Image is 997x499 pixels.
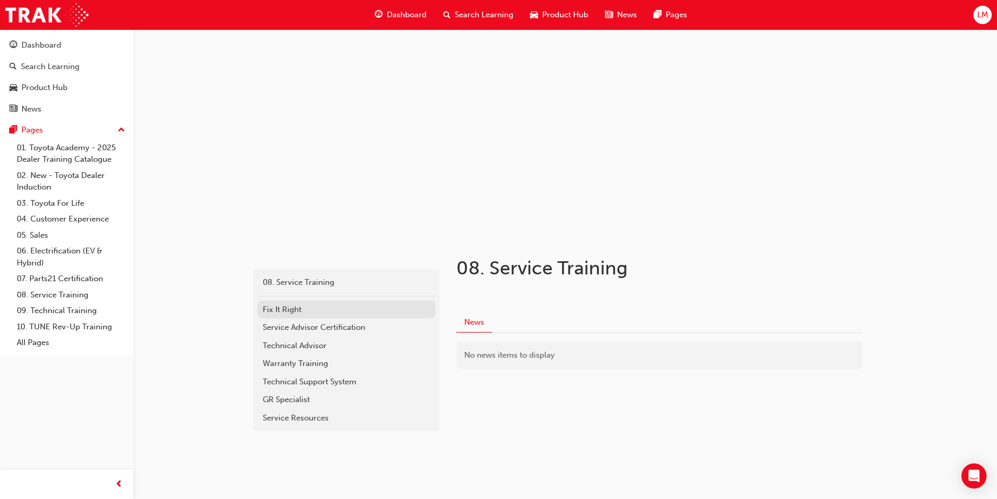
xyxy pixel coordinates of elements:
a: 10. TUNE Rev-Up Training [13,319,129,335]
button: LM [973,6,992,24]
a: 01. Toyota Academy - 2025 Dealer Training Catalogue [13,140,129,168]
span: news-icon [9,105,17,114]
button: Pages [4,120,129,140]
a: guage-iconDashboard [366,4,435,26]
a: 09. Technical Training [13,303,129,319]
a: Service Resources [257,409,435,427]
span: search-icon [9,62,17,72]
div: Warranty Training [263,358,430,370]
a: Warranty Training [257,354,435,373]
div: Product Hub [21,82,68,94]
a: 03. Toyota For Life [13,195,129,212]
span: guage-icon [9,41,17,50]
span: guage-icon [375,8,383,21]
div: Service Advisor Certification [263,321,430,334]
a: Service Advisor Certification [257,318,435,337]
div: Service Resources [263,412,430,424]
span: car-icon [9,83,17,93]
span: News [617,9,637,21]
h1: 08. Service Training [456,257,800,280]
div: Search Learning [21,61,80,73]
span: LM [977,9,988,21]
span: Search Learning [455,9,513,21]
a: 02. New - Toyota Dealer Induction [13,168,129,195]
a: 06. Electrification (EV & Hybrid) [13,243,129,271]
a: 08. Service Training [257,273,435,292]
a: 05. Sales [13,227,129,243]
a: car-iconProduct Hub [522,4,597,26]
a: Fix It Right [257,301,435,319]
a: 04. Customer Experience [13,211,129,227]
img: Trak [5,3,88,27]
button: News [456,313,492,333]
span: prev-icon [115,478,123,491]
span: pages-icon [9,126,17,135]
a: Search Learning [4,57,129,76]
div: Open Intercom Messenger [961,463,987,489]
span: pages-icon [654,8,662,21]
div: Technical Advisor [263,340,430,352]
span: Product Hub [542,9,588,21]
a: Technical Support System [257,373,435,391]
a: Technical Advisor [257,337,435,355]
span: car-icon [530,8,538,21]
div: Fix It Right [263,304,430,316]
a: 08. Service Training [13,287,129,303]
div: No news items to display [456,341,862,369]
a: Product Hub [4,78,129,97]
span: Pages [666,9,687,21]
a: search-iconSearch Learning [435,4,522,26]
a: news-iconNews [597,4,645,26]
a: Dashboard [4,36,129,55]
span: news-icon [605,8,613,21]
a: pages-iconPages [645,4,696,26]
button: DashboardSearch LearningProduct HubNews [4,34,129,120]
a: 07. Parts21 Certification [13,271,129,287]
span: search-icon [443,8,451,21]
div: Pages [21,124,43,136]
div: 08. Service Training [263,276,430,289]
div: GR Specialist [263,394,430,406]
span: up-icon [118,124,125,137]
a: All Pages [13,335,129,351]
div: Dashboard [21,39,61,51]
div: Technical Support System [263,376,430,388]
a: GR Specialist [257,391,435,409]
a: News [4,99,129,119]
div: News [21,103,41,115]
span: Dashboard [387,9,427,21]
